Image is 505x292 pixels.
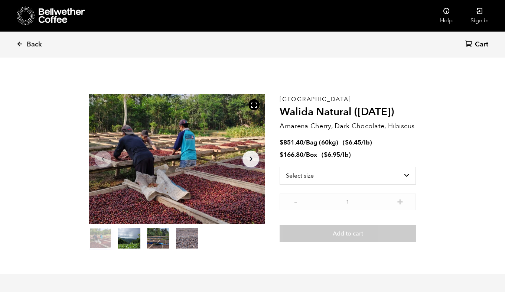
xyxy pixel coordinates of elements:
span: Back [27,40,42,49]
bdi: 6.45 [345,138,361,147]
span: $ [280,138,283,147]
span: Cart [475,40,488,49]
bdi: 166.80 [280,150,303,159]
p: Amarena Cherry, Dark Chocolate, Hibiscus [280,121,416,131]
button: - [291,197,300,205]
a: Cart [465,40,490,50]
span: $ [345,138,349,147]
span: Box [306,150,317,159]
span: $ [324,150,328,159]
span: /lb [361,138,370,147]
span: /lb [340,150,349,159]
button: + [395,197,405,205]
span: Bag (60kg) [306,138,338,147]
span: / [303,150,306,159]
button: Add to cart [280,225,416,242]
span: ( ) [343,138,372,147]
span: $ [280,150,283,159]
span: ( ) [322,150,351,159]
bdi: 851.40 [280,138,303,147]
h2: Walida Natural ([DATE]) [280,106,416,119]
span: / [303,138,306,147]
bdi: 6.95 [324,150,340,159]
